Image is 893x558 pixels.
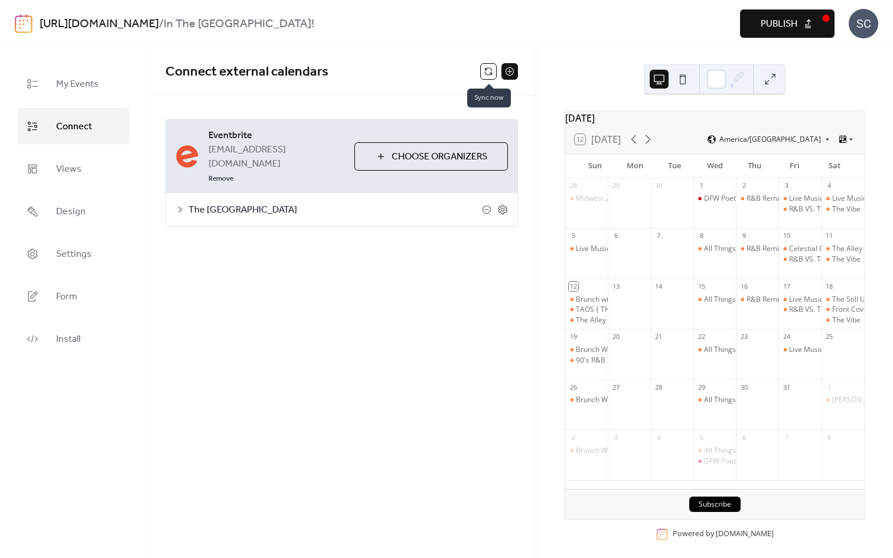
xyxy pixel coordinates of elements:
[778,194,821,204] div: Live Music Performance by TMarsh
[825,282,834,291] div: 18
[697,181,706,190] div: 1
[825,181,834,190] div: 4
[673,529,774,539] div: Powered by
[654,433,663,442] div: 4
[565,244,608,254] div: Live Music Performance by Don Diego & The Razz Band
[15,14,32,33] img: logo
[208,174,233,184] span: Remove
[56,160,82,179] span: Views
[782,332,791,341] div: 24
[761,17,797,31] span: Publish
[576,355,775,366] div: 90's R&B House Party Live By [PERSON_NAME] & Bronzeville
[654,282,663,291] div: 14
[565,395,608,405] div: Brunch With The Band Featuring Don Diego & The Razz Band
[576,446,797,456] div: Brunch With The Band Featuring [PERSON_NAME] & The Razz Band
[565,446,608,456] div: Brunch With The Band Featuring Don Diego & The Razz Band
[822,204,864,214] div: The Vibe
[789,204,849,214] div: R&B VS. THE TRAP
[825,433,834,442] div: 8
[739,231,748,240] div: 9
[654,332,663,341] div: 21
[569,181,578,190] div: 28
[208,129,345,143] span: Eventbrite
[175,145,199,168] img: eventbrite
[747,295,819,305] div: R&B Remix Thursdays
[56,330,80,349] span: Install
[697,231,706,240] div: 8
[164,13,314,35] b: In The [GEOGRAPHIC_DATA]!
[165,59,328,85] span: Connect external calendars
[18,236,129,272] a: Settings
[693,446,736,456] div: All Things Open Mic
[611,332,620,341] div: 20
[576,295,808,305] div: Brunch with The Band Live Music by [PERSON_NAME] & The Razz Band
[736,194,778,204] div: R&B Remix Thursdays
[832,204,861,214] div: The Vibe
[822,305,864,315] div: Front Cover Band Live
[747,244,819,254] div: R&B Remix Thursdays
[778,254,821,265] div: R&B VS. THE TRAP
[18,66,129,102] a: My Events
[576,244,779,254] div: Live Music Performance by [PERSON_NAME] & The Razz Band
[569,433,578,442] div: 2
[18,193,129,230] a: Design
[654,383,663,391] div: 28
[654,181,663,190] div: 30
[704,295,769,305] div: All Things Open Mic
[565,111,864,125] div: [DATE]
[565,295,608,305] div: Brunch with The Band Live Music by Don Diego & The Razz Band
[697,383,706,391] div: 29
[789,254,849,265] div: R&B VS. THE TRAP
[704,194,761,204] div: DFW Poetry Slam
[736,295,778,305] div: R&B Remix Thursdays
[569,383,578,391] div: 26
[569,231,578,240] div: 5
[822,315,864,325] div: The Vibe
[739,383,748,391] div: 30
[611,282,620,291] div: 13
[56,118,92,136] span: Connect
[825,383,834,391] div: 1
[778,244,821,254] div: Celestial Clockwork Live Featuring Jay Carlos
[467,89,511,107] span: Sync now
[654,231,663,240] div: 7
[611,383,620,391] div: 27
[655,154,695,178] div: Tue
[782,433,791,442] div: 7
[40,13,159,35] a: [URL][DOMAIN_NAME]
[56,203,86,221] span: Design
[739,433,748,442] div: 6
[56,245,92,264] span: Settings
[704,244,769,254] div: All Things Open Mic
[159,13,164,35] b: /
[693,295,736,305] div: All Things Open Mic
[697,433,706,442] div: 5
[704,446,769,456] div: All Things Open Mic
[825,332,834,341] div: 25
[565,345,608,355] div: Brunch With The Band Featuring Don Diego & The Razz Band
[782,181,791,190] div: 3
[569,282,578,291] div: 12
[569,332,578,341] div: 19
[822,395,864,405] div: Shaun Milli Live
[719,136,821,143] span: America/[GEOGRAPHIC_DATA]
[778,295,821,305] div: Live Music Performance by TMarsh
[611,181,620,190] div: 29
[208,143,345,171] span: [EMAIL_ADDRESS][DOMAIN_NAME]
[740,9,835,38] button: Publish
[735,154,775,178] div: Thu
[18,108,129,145] a: Connect
[704,395,769,405] div: All Things Open Mic
[849,9,878,38] div: SC
[615,154,655,178] div: Mon
[822,244,864,254] div: The Alley Music House Concert Series presents Kevin Hawkins Live
[814,154,855,178] div: Sat
[576,345,797,355] div: Brunch With The Band Featuring [PERSON_NAME] & The Razz Band
[565,315,608,325] div: The Alley Music House Concert Series presents Dej Loaf
[778,305,821,315] div: R&B VS. THE TRAP
[576,315,760,325] div: The Alley Music House Concert Series presents Dej Loaf
[782,231,791,240] div: 10
[822,295,864,305] div: The Still Unlearning Tour
[18,321,129,357] a: Install
[565,355,608,366] div: 90's R&B House Party Live By R.J. Mitchell & Bronzeville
